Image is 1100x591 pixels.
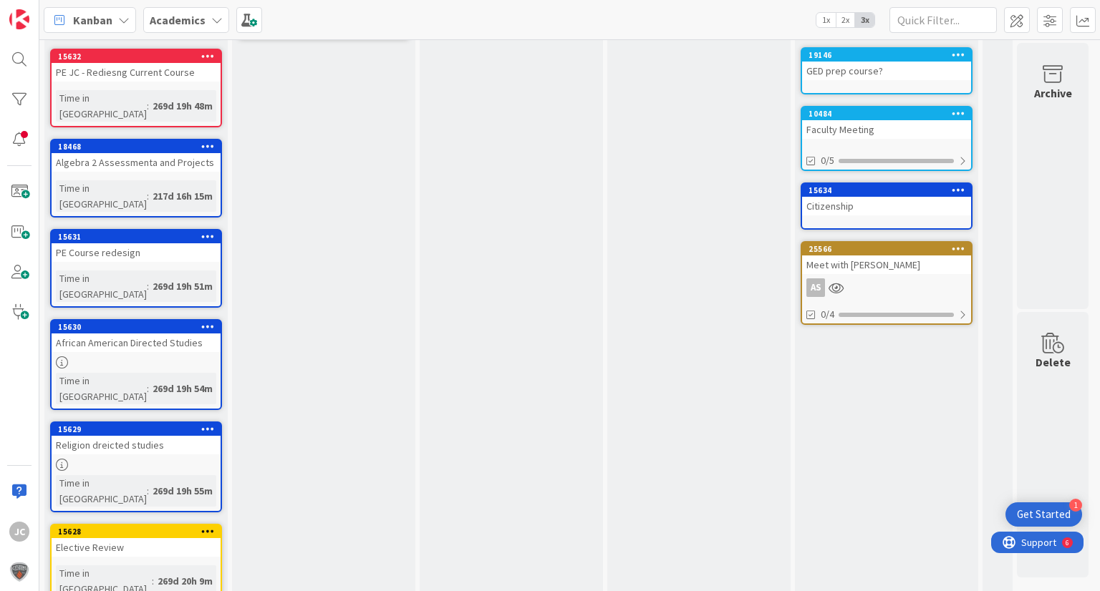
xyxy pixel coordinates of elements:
[809,244,971,254] div: 25566
[802,243,971,274] div: 25566Meet with [PERSON_NAME]
[56,270,147,302] div: Time in [GEOGRAPHIC_DATA]
[889,7,997,33] input: Quick Filter...
[816,13,836,27] span: 1x
[52,321,221,333] div: 15630
[52,63,221,82] div: PE JC - Rediesng Current Course
[149,98,216,114] div: 269d 19h 48m
[802,49,971,62] div: 19146
[809,185,971,195] div: 15634
[149,483,216,499] div: 269d 19h 55m
[52,436,221,454] div: Religion dreicted studies
[149,381,216,396] div: 269d 19h 54m
[802,255,971,274] div: Meet with [PERSON_NAME]
[802,120,971,139] div: Faculty Meeting
[802,197,971,215] div: Citizenship
[56,90,147,122] div: Time in [GEOGRAPHIC_DATA]
[52,50,221,63] div: 15632
[52,525,221,557] div: 15628Elective Review
[52,230,221,262] div: 15631PE Course redesign
[152,573,154,589] span: :
[821,153,834,168] span: 0/5
[52,333,221,352] div: African American Directed Studies
[52,140,221,153] div: 18468
[52,423,221,454] div: 15629Religion dreicted studies
[58,232,221,242] div: 15631
[855,13,874,27] span: 3x
[150,13,206,27] b: Academics
[52,321,221,352] div: 15630African American Directed Studies
[30,2,65,19] span: Support
[147,188,149,204] span: :
[73,11,112,29] span: Kanban
[1005,502,1082,527] div: Open Get Started checklist, remaining modules: 1
[802,62,971,80] div: GED prep course?
[147,278,149,294] span: :
[802,107,971,139] div: 10484Faculty Meeting
[1034,84,1072,102] div: Archive
[809,50,971,60] div: 19146
[836,13,855,27] span: 2x
[154,573,216,589] div: 269d 20h 9m
[802,278,971,297] div: AS
[52,140,221,172] div: 18468Algebra 2 Assessmenta and Projects
[58,142,221,152] div: 18468
[802,184,971,197] div: 15634
[52,525,221,538] div: 15628
[52,50,221,82] div: 15632PE JC - Rediesng Current Course
[149,278,216,294] div: 269d 19h 51m
[802,107,971,120] div: 10484
[52,153,221,172] div: Algebra 2 Assessmenta and Projects
[809,109,971,119] div: 10484
[802,184,971,215] div: 15634Citizenship
[802,49,971,80] div: 19146GED prep course?
[149,188,216,204] div: 217d 16h 15m
[58,52,221,62] div: 15632
[52,423,221,436] div: 15629
[56,180,147,212] div: Time in [GEOGRAPHIC_DATA]
[74,6,78,17] div: 6
[147,381,149,396] span: :
[147,98,149,114] span: :
[9,562,29,582] img: avatar
[52,243,221,262] div: PE Course redesign
[9,9,29,29] img: Visit kanbanzone.com
[806,278,825,297] div: AS
[58,322,221,332] div: 15630
[9,522,29,542] div: JC
[56,373,147,404] div: Time in [GEOGRAPHIC_DATA]
[58,424,221,434] div: 15629
[1036,353,1071,371] div: Delete
[821,307,834,322] span: 0/4
[58,527,221,537] div: 15628
[56,475,147,507] div: Time in [GEOGRAPHIC_DATA]
[147,483,149,499] span: :
[1017,507,1071,522] div: Get Started
[1069,499,1082,512] div: 1
[52,538,221,557] div: Elective Review
[52,230,221,243] div: 15631
[802,243,971,255] div: 25566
